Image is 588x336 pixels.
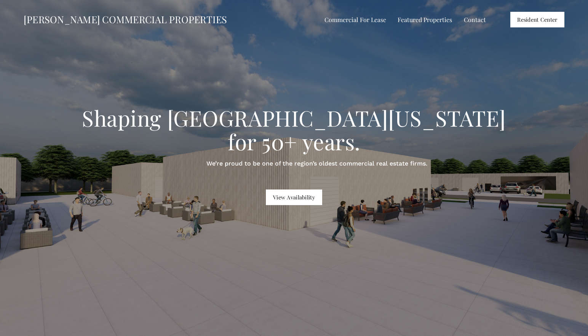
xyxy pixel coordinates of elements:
a: View Availability [266,189,322,205]
span: Commercial For Lease [324,15,386,25]
p: We’re proud to be one of the region’s oldest commercial real estate firms. [92,159,542,169]
a: Resident Center [510,12,565,27]
a: [PERSON_NAME] COMMERCIAL PROPERTIES [24,13,227,25]
span: Featured Properties [398,15,452,25]
a: folder dropdown [324,14,386,25]
a: Contact [464,14,486,25]
h2: Shaping [GEOGRAPHIC_DATA][US_STATE] for 50+ years. [69,106,519,153]
a: folder dropdown [398,14,452,25]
